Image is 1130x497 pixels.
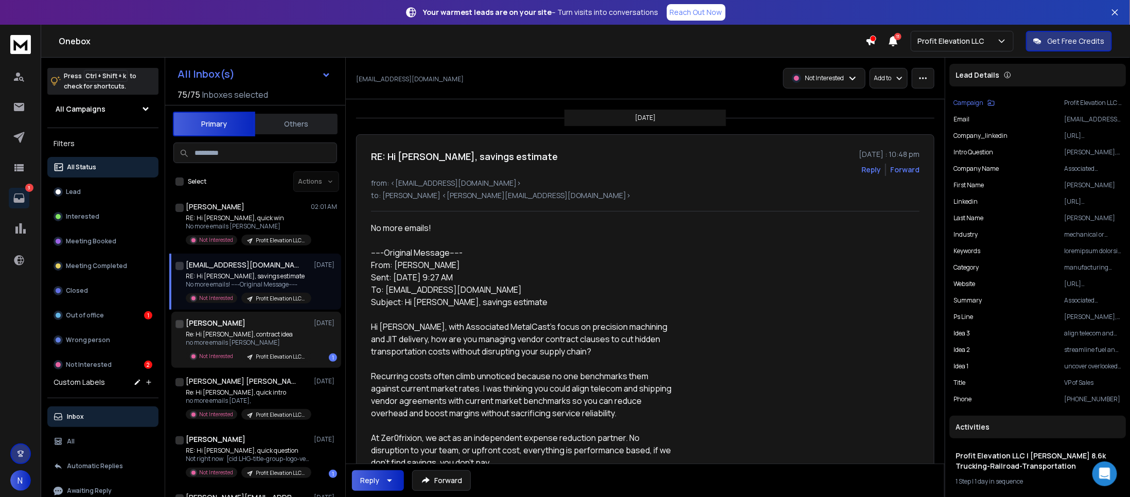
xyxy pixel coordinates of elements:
[874,74,892,82] p: Add to
[352,470,404,491] button: Reply
[1064,296,1122,305] p: Associated MetalCast specializes in precision machining, high-quality finished castings, and comp...
[25,184,33,192] p: 3
[66,311,104,319] p: Out of office
[186,376,299,386] h1: [PERSON_NAME] [PERSON_NAME]
[954,230,978,239] p: industry
[360,475,379,486] div: Reply
[1064,214,1122,222] p: [PERSON_NAME]
[1064,379,1122,387] p: VP of Sales
[329,470,337,478] div: 1
[954,362,968,370] p: Idea 1
[371,149,558,164] h1: RE: Hi [PERSON_NAME], savings estimate
[894,33,902,40] span: 11
[67,413,84,421] p: Inbox
[954,214,983,222] p: Last Name
[667,4,726,21] a: Reach Out Now
[956,70,999,80] p: Lead Details
[67,163,96,171] p: All Status
[47,354,158,375] button: Not Interested2
[47,431,158,452] button: All
[412,470,471,491] button: Forward
[256,237,305,244] p: Profit Elevation LLC | [PERSON_NAME] 8.6k Trucking-Railroad-Transportation
[1064,280,1122,288] p: [URL][DOMAIN_NAME]
[66,287,88,295] p: Closed
[954,395,972,403] p: Phone
[1064,181,1122,189] p: [PERSON_NAME]
[66,361,112,369] p: Not Interested
[954,99,983,107] p: Campaign
[1064,165,1122,173] p: Associated MetalCast
[186,339,309,347] p: no more emails [PERSON_NAME]
[314,319,337,327] p: [DATE]
[199,294,233,302] p: Not Interested
[859,149,920,159] p: [DATE] : 10:48 pm
[890,165,920,175] div: Forward
[1064,148,1122,156] p: [PERSON_NAME], with Associated MetalCast’s focus on precision machining and JIT delivery, how are...
[670,7,722,17] p: Reach Out Now
[1064,346,1122,354] p: streamline fuel and maintenance expense audits for your trucking and fleet operations so you can ...
[47,182,158,202] button: Lead
[256,295,305,303] p: Profit Elevation LLC | [PERSON_NAME] 8.6k Trucking-Railroad-Transportation
[311,203,337,211] p: 02:01 AM
[186,388,309,397] p: Re: Hi [PERSON_NAME], quick intro
[954,346,970,354] p: Idea 2
[199,352,233,360] p: Not Interested
[47,99,158,119] button: All Campaigns
[188,177,206,186] label: Select
[329,353,337,362] div: 1
[861,165,881,175] button: Reply
[186,318,245,328] h1: [PERSON_NAME]
[956,477,1120,486] div: |
[805,74,844,82] p: Not Interested
[256,353,305,361] p: Profit Elevation LLC | [PERSON_NAME] 8.6k Trucking-Railroad-Transportation
[1092,461,1117,486] div: Open Intercom Messenger
[186,455,309,463] p: Not right now [cid:LHG-title-group-logo-vert-highres-Reduced_6ddbb08d-7a9f-4bad-99b8-962b9fdc9d35...
[186,222,309,230] p: No more emails [PERSON_NAME]
[47,406,158,427] button: Inbox
[144,361,152,369] div: 2
[954,329,970,338] p: Idea 3
[66,237,116,245] p: Meeting Booked
[67,487,112,495] p: Awaiting Reply
[1048,36,1105,46] p: Get Free Credits
[64,71,136,92] p: Press to check for shortcuts.
[256,411,305,419] p: Profit Elevation LLC | [PERSON_NAME] 8.6k Trucking-Railroad-Transportation
[199,411,233,418] p: Not Interested
[954,165,999,173] p: Company Name
[1064,247,1122,255] p: loremipsum dolorsit, ametconse adipiscin, elits doeiu temporin, utlabo etdol magnaaliqu, enimadmi...
[917,36,988,46] p: Profit Elevation LLC
[10,35,31,54] img: logo
[56,104,105,114] h1: All Campaigns
[67,462,123,470] p: Automatic Replies
[1064,198,1122,206] p: [URL][DOMAIN_NAME][PERSON_NAME]
[371,190,920,201] p: to: [PERSON_NAME] <[PERSON_NAME][EMAIL_ADDRESS][DOMAIN_NAME]>
[954,198,978,206] p: linkedin
[186,280,309,289] p: No more emails! -----Original Message-----
[956,477,971,486] span: 1 Step
[47,330,158,350] button: Wrong person
[954,247,980,255] p: Keywords
[1064,132,1122,140] p: [URL][DOMAIN_NAME]
[199,469,233,476] p: Not Interested
[371,178,920,188] p: from: <[EMAIL_ADDRESS][DOMAIN_NAME]>
[186,272,309,280] p: RE: Hi [PERSON_NAME], savings estimate
[66,212,99,221] p: Interested
[1026,31,1112,51] button: Get Free Credits
[9,188,29,208] a: 3
[169,64,339,84] button: All Inbox(s)
[54,377,105,387] h3: Custom Labels
[47,280,158,301] button: Closed
[954,280,975,288] p: website
[10,470,31,491] button: N
[67,437,75,446] p: All
[47,206,158,227] button: Interested
[1064,362,1122,370] p: uncover overlooked vendor contract clauses tied to transportation and logistics so you can elimin...
[956,451,1120,471] h1: Profit Elevation LLC | [PERSON_NAME] 8.6k Trucking-Railroad-Transportation
[1064,115,1122,123] p: [EMAIL_ADDRESS][DOMAIN_NAME]
[954,132,1008,140] p: company_linkedin
[186,397,309,405] p: no more emails [DATE],
[202,88,268,101] h3: Inboxes selected
[84,70,128,82] span: Ctrl + Shift + k
[178,69,235,79] h1: All Inbox(s)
